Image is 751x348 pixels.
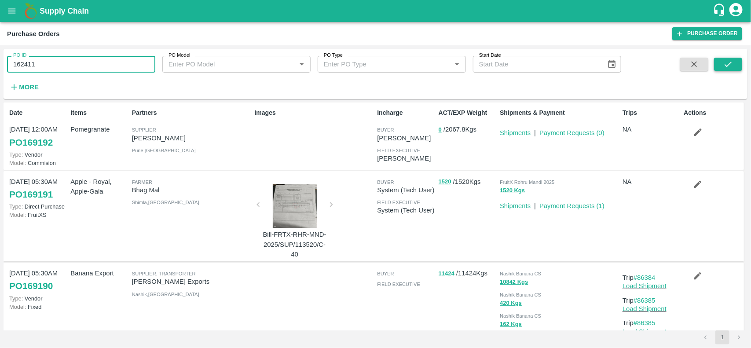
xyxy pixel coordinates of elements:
p: / 11424 Kgs [439,268,496,278]
a: Load Shipment [623,282,667,289]
a: #86384 [634,274,656,281]
p: Trips [623,108,680,117]
button: 420 Kgs [500,298,522,308]
span: Type: [9,151,23,158]
img: logo [22,2,40,20]
p: [DATE] 12:00AM [9,125,67,134]
span: Model: [9,160,26,166]
p: NA [623,177,680,187]
p: NA [623,125,680,134]
input: Enter PO ID [7,56,155,73]
span: Model: [9,212,26,218]
input: Start Date [473,56,600,73]
p: Images [255,108,374,117]
button: Choose date [604,56,620,73]
p: [PERSON_NAME] [377,154,435,163]
p: System (Tech User) [377,185,435,195]
span: Nashik Banana CS [500,313,541,319]
span: Farmer [132,179,152,185]
p: ACT/EXP Weight [439,108,496,117]
p: FruitXS [9,211,67,219]
span: Nashik , [GEOGRAPHIC_DATA] [132,292,199,297]
a: Supply Chain [40,5,713,17]
button: page 1 [715,330,729,344]
button: Open [451,59,463,70]
a: Load Shipment [623,305,667,312]
p: Direct Purchase [9,202,67,211]
p: Trip [623,296,680,305]
span: Nashik Banana CS [500,292,541,297]
p: Pomegranate [70,125,128,134]
span: field executive [377,200,420,205]
p: [PERSON_NAME] [377,133,435,143]
a: PO169191 [9,187,53,202]
b: Supply Chain [40,7,89,15]
span: buyer [377,271,394,276]
a: #86385 [634,297,656,304]
span: Shimla , [GEOGRAPHIC_DATA] [132,200,199,205]
span: field executive [377,148,420,153]
strong: More [19,84,39,91]
button: 162 Kgs [500,319,522,330]
span: Type: [9,295,23,302]
span: Type: [9,203,23,210]
input: Enter PO Type [320,59,449,70]
a: Payment Requests (0) [539,129,604,136]
span: Supplier, Transporter [132,271,196,276]
label: PO Type [324,52,343,59]
p: Date [9,108,67,117]
p: Bill-FRTX-RHR-MND-2025/SUP/113520/C-40 [262,230,328,259]
p: Banana Export [70,268,128,278]
button: 11424 [439,269,454,279]
p: [PERSON_NAME] Exports [132,277,251,286]
p: Apple - Royal, Apple-Gala [70,177,128,197]
p: System (Tech User) [377,205,435,215]
span: FruitX Rohru Mandi 2025 [500,179,554,185]
button: open drawer [2,1,22,21]
a: Purchase Order [672,27,742,40]
p: Partners [132,108,251,117]
button: More [7,80,41,95]
p: Trip [623,273,680,282]
input: Enter PO Model [165,59,293,70]
button: 1520 Kgs [500,186,525,196]
button: Open [296,59,308,70]
span: buyer [377,179,394,185]
p: / 1520 Kgs [439,177,496,187]
p: Fixed [9,303,67,311]
p: Vendor [9,294,67,303]
p: Items [70,108,128,117]
p: Incharge [377,108,435,117]
button: 0 [439,125,442,135]
span: Nashik Banana CS [500,271,541,276]
nav: pagination navigation [697,330,747,344]
p: Trip [623,318,680,328]
button: 1520 [439,177,451,187]
span: buyer [377,127,394,132]
a: PO169192 [9,135,53,150]
span: Pune , [GEOGRAPHIC_DATA] [132,148,196,153]
div: customer-support [713,3,728,19]
p: [PERSON_NAME] [132,133,251,143]
p: / 2067.8 Kgs [439,125,496,135]
a: #86385 [634,319,656,326]
span: field executive [377,282,420,287]
p: Vendor [9,150,67,159]
span: Supplier [132,127,156,132]
div: | [531,198,536,211]
label: Start Date [479,52,501,59]
label: PO Model [169,52,190,59]
p: [DATE] 05:30AM [9,177,67,187]
p: [DATE] 05:30AM [9,268,67,278]
a: Load Shipment [623,328,667,335]
p: Actions [684,108,742,117]
a: Shipments [500,129,531,136]
a: PO169190 [9,278,53,294]
p: Commision [9,159,67,167]
div: account of current user [728,2,744,20]
span: Model: [9,304,26,310]
p: Shipments & Payment [500,108,619,117]
div: | [531,125,536,138]
div: Purchase Orders [7,28,60,40]
label: PO ID [13,52,26,59]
